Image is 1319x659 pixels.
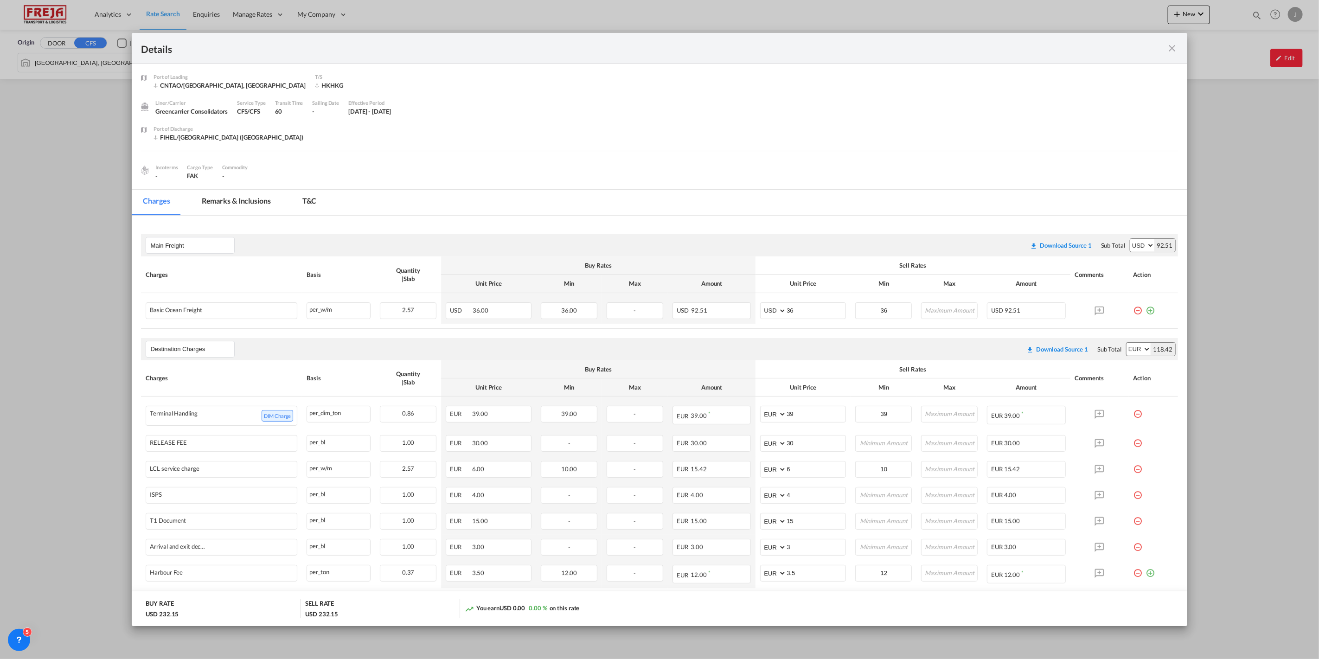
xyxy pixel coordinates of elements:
span: 39.00 [1004,412,1020,420]
input: 3 [787,539,845,553]
md-icon: icon-minus-circle-outline red-400-fg pt-7 [1133,565,1143,574]
sup: Minimum amount [1021,569,1023,576]
div: Download original source rate sheet [1026,345,1088,353]
span: USD 0.00 [499,604,525,612]
span: - [634,307,636,314]
div: Sell Rates [760,261,1065,269]
span: 15.00 [472,517,488,525]
input: Leg Name [150,238,234,252]
span: 12.00 [691,571,707,579]
div: - [155,172,178,180]
div: Arrival and exit declaration service (AREX) [150,543,205,550]
div: BUY RATE [146,599,173,610]
th: Unit Price [756,275,851,293]
span: EUR [991,571,1003,579]
div: - [312,107,339,115]
div: Transit Time [275,99,303,107]
span: 15.42 [1004,465,1020,473]
th: Max [916,378,982,397]
span: USD [991,307,1003,314]
span: 3.00 [691,543,704,550]
input: Minimum Amount [856,487,911,501]
button: Download original source rate sheet [1025,237,1096,254]
md-icon: icon-minus-circle-outline red-400-fg pt-7 [1133,539,1143,548]
span: EUR [991,439,1003,447]
span: 1.00 [402,439,415,446]
th: Comments [1070,256,1129,293]
div: 118.42 [1151,343,1175,356]
span: - [634,491,636,499]
input: Maximum Amount [922,565,977,579]
span: EUR [991,412,1003,420]
div: per_bl [307,487,370,499]
sup: Minimum amount [708,410,710,416]
div: T/S [315,73,389,81]
md-pagination-wrapper: Use the left and right arrow keys to navigate between tabs [132,190,337,215]
span: - [634,410,636,417]
th: Unit Price [756,378,851,397]
span: EUR [677,543,690,550]
md-icon: icon-minus-circle-outline red-400-fg pt-7 [1133,487,1143,496]
input: Maximum Amount [922,406,977,420]
span: - [634,543,636,550]
span: 1.00 [402,517,415,524]
span: 2.57 [402,465,415,472]
div: Basis [307,270,371,279]
span: 0.00 % [529,604,547,612]
md-icon: icon-minus-circle-outline red-400-fg pt-7 [1133,513,1143,522]
div: Sub Total [1101,241,1125,250]
input: Minimum Amount [856,565,911,579]
div: Effective Period [348,99,391,107]
span: 12.00 [561,569,577,576]
div: Quantity | Slab [380,266,436,283]
span: 30.00 [691,439,707,447]
span: EUR [450,569,471,576]
span: 39.00 [472,410,488,417]
span: - [568,543,570,550]
div: Buy Rates [446,261,751,269]
div: LCL service charge [150,465,199,472]
span: 15.42 [691,465,707,473]
div: Charges [146,374,297,382]
span: - [222,172,224,179]
input: 6 [787,461,845,475]
div: T1 Document [150,517,186,524]
span: EUR [450,410,471,417]
span: 3.00 [1004,543,1017,550]
div: Cargo Type [187,163,213,172]
input: 3.5 [787,565,845,579]
span: EUR [450,517,471,525]
div: Harbour Fee [150,569,183,576]
span: CFS/CFS [237,108,260,115]
div: Download original source rate sheet [1025,242,1096,249]
input: Minimum Amount [856,539,911,553]
sup: Minimum amount [1021,410,1023,416]
span: - [568,439,570,447]
span: 4.00 [691,491,704,499]
div: per_bl [307,539,370,551]
span: EUR [991,465,1003,473]
span: 36.00 [561,307,577,314]
div: RELEASE FEE [150,439,187,446]
div: Download original source rate sheet [1022,345,1093,353]
img: cargo.png [140,165,150,175]
span: USD [677,307,690,314]
span: USD [450,307,471,314]
md-icon: icon-close fg-AAA8AD m-0 cursor [1167,43,1178,54]
span: EUR [677,571,690,579]
input: Leg Name [150,342,234,356]
span: EUR [677,412,690,420]
span: 92.51 [692,307,708,314]
span: EUR [450,543,471,550]
button: Download original source rate sheet [1022,341,1093,358]
input: 30 [787,435,845,449]
div: per_bl [307,513,370,525]
span: 4.00 [472,491,485,499]
div: HKHKG [315,81,389,90]
div: Details [141,42,1074,54]
div: Download Source 1 [1040,242,1092,249]
div: per_w/m [307,303,370,314]
span: 3.50 [472,569,485,576]
span: EUR [991,543,1003,550]
div: per_ton [307,565,370,577]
